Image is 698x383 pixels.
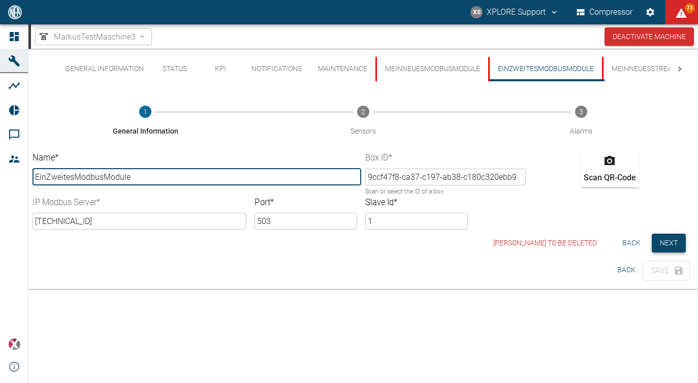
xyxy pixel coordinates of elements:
[488,57,602,81] button: EinZweitesModbusModule
[143,108,147,116] text: 1
[365,152,486,164] label: Box ID *
[581,152,639,187] button: Scan QR-Code
[255,213,357,230] input: Port
[198,57,243,81] button: KPI
[469,3,560,21] button: compressors@neaxplore.com
[33,93,259,148] button: General Information
[605,27,694,46] button: Deactivate Machine
[641,3,659,21] button: Settings
[365,213,468,230] input: Slave Id
[685,3,695,13] span: 73
[8,338,20,350] img: Xplore Logo
[152,57,198,81] button: Status
[7,5,23,19] img: logo
[615,234,648,252] button: Back
[584,173,636,182] span: Scan QR-Code
[57,57,152,81] button: General Information
[310,57,375,81] button: Maintenance
[470,6,483,18] div: XS
[38,30,136,43] a: MarkusTestMaschine3
[33,196,193,208] label: IP Modbus Server *
[243,57,310,81] button: Notifications
[652,234,686,252] button: Next
[375,57,488,81] button: MeinNeuesModbusModule
[365,196,442,208] label: Slave Id *
[33,152,279,164] label: Name *
[489,234,601,252] button: [PERSON_NAME] to be deleted
[33,169,361,185] input: Name
[610,261,643,279] button: Back
[54,31,136,43] span: MarkusTestMaschine3
[575,3,635,21] button: Compressor
[113,126,178,136] span: General Information
[255,196,332,208] label: Port *
[365,187,519,197] p: Scan or select the ID of a box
